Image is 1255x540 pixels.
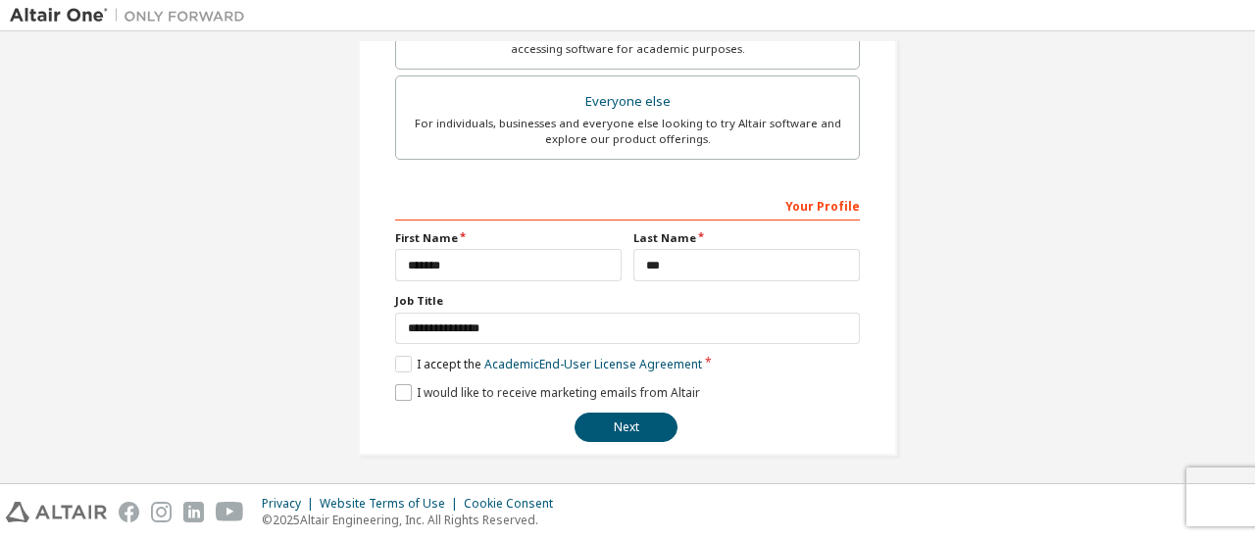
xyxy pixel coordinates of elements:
[262,496,320,512] div: Privacy
[119,502,139,522] img: facebook.svg
[395,230,622,246] label: First Name
[464,496,565,512] div: Cookie Consent
[408,25,847,57] div: For faculty & administrators of academic institutions administering students and accessing softwa...
[395,293,860,309] label: Job Title
[6,502,107,522] img: altair_logo.svg
[262,512,565,528] p: © 2025 Altair Engineering, Inc. All Rights Reserved.
[151,502,172,522] img: instagram.svg
[395,189,860,221] div: Your Profile
[484,356,702,372] a: Academic End-User License Agreement
[395,384,700,401] label: I would like to receive marketing emails from Altair
[575,413,678,442] button: Next
[408,116,847,147] div: For individuals, businesses and everyone else looking to try Altair software and explore our prod...
[183,502,204,522] img: linkedin.svg
[10,6,255,25] img: Altair One
[633,230,860,246] label: Last Name
[320,496,464,512] div: Website Terms of Use
[395,356,702,372] label: I accept the
[216,502,244,522] img: youtube.svg
[408,88,847,116] div: Everyone else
